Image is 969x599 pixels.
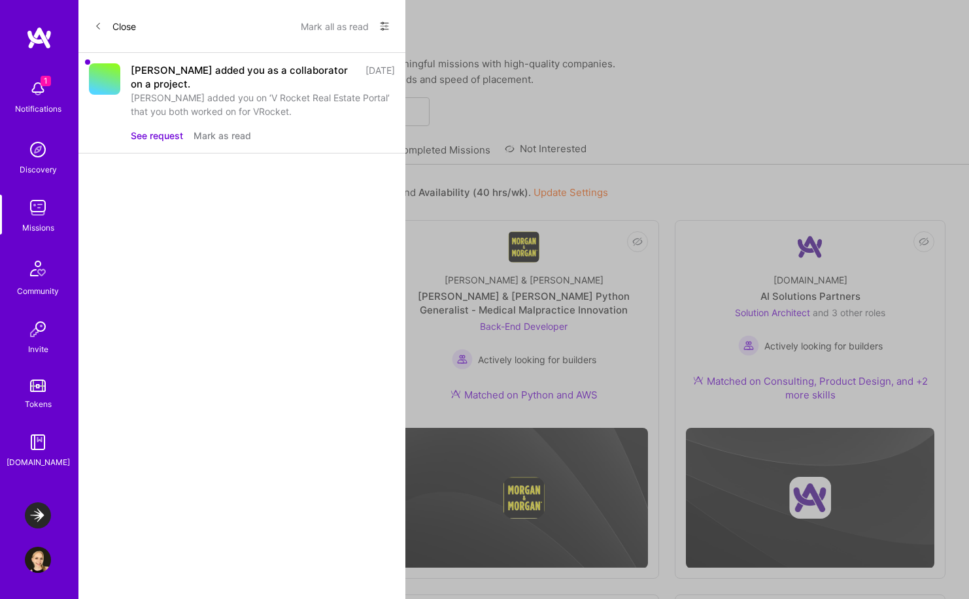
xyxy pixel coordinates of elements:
div: Invite [28,342,48,356]
div: [DOMAIN_NAME] [7,455,70,469]
img: Invite [25,316,51,342]
img: logo [26,26,52,50]
img: User Avatar [25,547,51,573]
div: [PERSON_NAME] added you on ‘V Rocket Real Estate Portal’ that you both worked on for VRocket. [131,91,395,118]
div: Discovery [20,163,57,176]
div: Tokens [25,397,52,411]
a: User Avatar [22,547,54,573]
button: Mark all as read [301,16,369,37]
div: Missions [22,221,54,235]
button: Mark as read [194,129,251,142]
img: Community [22,253,54,284]
div: [PERSON_NAME] added you as a collaborator on a project. [131,63,358,91]
a: LaunchDarkly: Experimentation Delivery Team [22,502,54,528]
div: [DATE] [365,63,395,91]
img: discovery [25,137,51,163]
img: guide book [25,429,51,455]
img: teamwork [25,195,51,221]
button: Close [94,16,136,37]
div: Community [17,284,59,298]
img: tokens [30,380,46,392]
button: See request [131,129,183,142]
img: LaunchDarkly: Experimentation Delivery Team [25,502,51,528]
